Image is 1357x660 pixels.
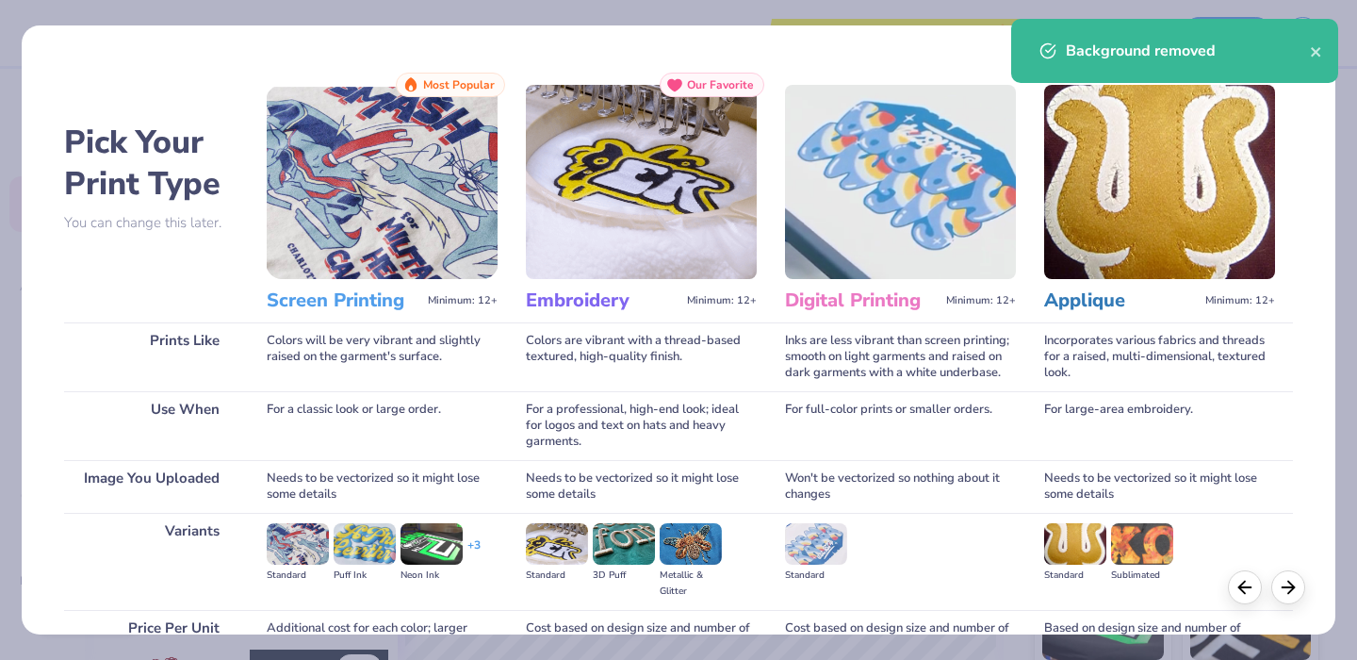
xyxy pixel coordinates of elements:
[526,460,757,513] div: Needs to be vectorized so it might lose some details
[64,215,238,231] p: You can change this later.
[1044,523,1106,565] img: Standard
[401,568,463,584] div: Neon Ink
[423,78,495,91] span: Most Popular
[267,568,329,584] div: Standard
[1044,460,1275,513] div: Needs to be vectorized so it might lose some details
[785,322,1016,391] div: Inks are less vibrant than screen printing; smooth on light garments and raised on dark garments ...
[267,85,498,279] img: Screen Printing
[1044,391,1275,460] div: For large-area embroidery.
[526,322,757,391] div: Colors are vibrant with a thread-based textured, high-quality finish.
[64,460,238,513] div: Image You Uploaded
[267,523,329,565] img: Standard
[785,85,1016,279] img: Digital Printing
[267,289,420,313] h3: Screen Printing
[687,294,757,307] span: Minimum: 12+
[428,294,498,307] span: Minimum: 12+
[267,460,498,513] div: Needs to be vectorized so it might lose some details
[946,294,1016,307] span: Minimum: 12+
[660,523,722,565] img: Metallic & Glitter
[64,122,238,205] h2: Pick Your Print Type
[526,85,757,279] img: Embroidery
[1111,568,1173,584] div: Sublimated
[785,289,939,313] h3: Digital Printing
[687,78,754,91] span: Our Favorite
[660,568,722,600] div: Metallic & Glitter
[334,568,396,584] div: Puff Ink
[1044,568,1106,584] div: Standard
[1310,40,1323,62] button: close
[267,322,498,391] div: Colors will be very vibrant and slightly raised on the garment's surface.
[526,523,588,565] img: Standard
[1205,294,1275,307] span: Minimum: 12+
[785,391,1016,460] div: For full-color prints or smaller orders.
[1044,289,1198,313] h3: Applique
[593,523,655,565] img: 3D Puff
[467,537,481,569] div: + 3
[64,322,238,391] div: Prints Like
[526,289,679,313] h3: Embroidery
[1044,85,1275,279] img: Applique
[1066,40,1310,62] div: Background removed
[64,513,238,610] div: Variants
[593,568,655,584] div: 3D Puff
[526,568,588,584] div: Standard
[526,391,757,460] div: For a professional, high-end look; ideal for logos and text on hats and heavy garments.
[64,391,238,460] div: Use When
[401,523,463,565] img: Neon Ink
[785,523,847,565] img: Standard
[785,568,847,584] div: Standard
[334,523,396,565] img: Puff Ink
[785,460,1016,513] div: Won't be vectorized so nothing about it changes
[1111,523,1173,565] img: Sublimated
[1044,322,1275,391] div: Incorporates various fabrics and threads for a raised, multi-dimensional, textured look.
[267,391,498,460] div: For a classic look or large order.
